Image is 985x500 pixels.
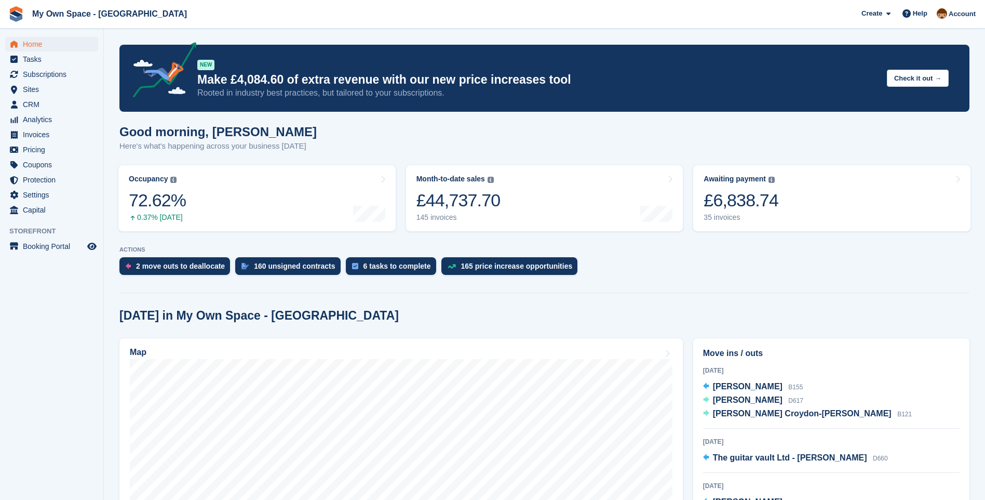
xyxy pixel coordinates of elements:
[352,263,358,269] img: task-75834270c22a3079a89374b754ae025e5fb1db73e45f91037f5363f120a921f8.svg
[703,437,960,446] div: [DATE]
[363,262,431,270] div: 6 tasks to complete
[416,175,485,183] div: Month-to-date sales
[86,240,98,253] a: Preview store
[9,226,103,236] span: Storefront
[5,203,98,217] a: menu
[768,177,775,183] img: icon-info-grey-7440780725fd019a000dd9b08b2336e03edf1995a4989e88bcd33f0948082b44.svg
[5,239,98,254] a: menu
[119,140,317,152] p: Here's what's happening across your business [DATE]
[703,407,912,421] a: [PERSON_NAME] Croydon-[PERSON_NAME] B121
[130,348,146,357] h2: Map
[119,257,235,280] a: 2 move outs to deallocate
[119,309,399,323] h2: [DATE] in My Own Space - [GEOGRAPHIC_DATA]
[887,70,949,87] button: Check it out →
[703,347,960,360] h2: Move ins / outs
[23,52,85,67] span: Tasks
[28,5,191,22] a: My Own Space - [GEOGRAPHIC_DATA]
[5,127,98,142] a: menu
[5,142,98,157] a: menu
[5,188,98,202] a: menu
[23,188,85,202] span: Settings
[713,382,782,391] span: [PERSON_NAME]
[5,97,98,112] a: menu
[713,453,867,462] span: The guitar vault Ltd - [PERSON_NAME]
[693,165,970,231] a: Awaiting payment £6,838.74 35 invoices
[124,42,197,101] img: price-adjustments-announcement-icon-8257ccfd72463d97f412b2fc003d46551f7dbcb40ab6d574587a9cd5c0d94...
[949,9,976,19] span: Account
[23,157,85,172] span: Coupons
[704,175,766,183] div: Awaiting payment
[126,263,131,269] img: move_outs_to_deallocate_icon-f764333ba52eb49d3ac5e1228854f67142a1ed5810a6f6cc68b1a99e826820c5.svg
[23,239,85,254] span: Booking Portal
[346,257,441,280] a: 6 tasks to complete
[5,37,98,51] a: menu
[897,411,912,418] span: B121
[406,165,683,231] a: Month-to-date sales £44,737.70 145 invoices
[241,263,249,269] img: contract_signature_icon-13c848040528278c33f63329250d36e43548de30e8caae1d1a13099fd9432cc5.svg
[5,52,98,67] a: menu
[118,165,396,231] a: Occupancy 72.62% 0.37% [DATE]
[5,173,98,187] a: menu
[448,264,456,269] img: price_increase_opportunities-93ffe204e8149a01c8c9dc8f82e8f89637d9d84a8eef4429ea346261dce0b2c0.svg
[913,8,927,19] span: Help
[129,213,186,222] div: 0.37% [DATE]
[441,257,583,280] a: 165 price increase opportunities
[129,175,168,183] div: Occupancy
[5,157,98,172] a: menu
[119,125,317,139] h1: Good morning, [PERSON_NAME]
[713,396,782,404] span: [PERSON_NAME]
[861,8,882,19] span: Create
[5,67,98,82] a: menu
[23,112,85,127] span: Analytics
[136,262,225,270] div: 2 move outs to deallocate
[119,246,969,253] p: ACTIONS
[703,481,960,491] div: [DATE]
[703,452,888,465] a: The guitar vault Ltd - [PERSON_NAME] D660
[23,67,85,82] span: Subscriptions
[5,82,98,97] a: menu
[704,213,778,222] div: 35 invoices
[416,190,501,211] div: £44,737.70
[461,262,573,270] div: 165 price increase opportunities
[254,262,335,270] div: 160 unsigned contracts
[488,177,494,183] img: icon-info-grey-7440780725fd019a000dd9b08b2336e03edf1995a4989e88bcd33f0948082b44.svg
[23,82,85,97] span: Sites
[235,257,345,280] a: 160 unsigned contracts
[23,203,85,217] span: Capital
[197,87,879,99] p: Rooted in industry best practices, but tailored to your subscriptions.
[703,394,803,407] a: [PERSON_NAME] D617
[23,97,85,112] span: CRM
[129,190,186,211] div: 72.62%
[873,455,888,462] span: D660
[703,380,803,394] a: [PERSON_NAME] B155
[170,177,177,183] img: icon-info-grey-7440780725fd019a000dd9b08b2336e03edf1995a4989e88bcd33f0948082b44.svg
[416,213,501,222] div: 145 invoices
[23,127,85,142] span: Invoices
[704,190,778,211] div: £6,838.74
[703,366,960,375] div: [DATE]
[8,6,24,22] img: stora-icon-8386f47178a22dfd0bd8f6a31ec36ba5ce8667c1dd55bd0f319d3a0aa187defe.svg
[788,397,803,404] span: D617
[197,72,879,87] p: Make £4,084.60 of extra revenue with our new price increases tool
[937,8,947,19] img: Paula Harris
[713,409,892,418] span: [PERSON_NAME] Croydon-[PERSON_NAME]
[23,173,85,187] span: Protection
[23,37,85,51] span: Home
[197,60,214,70] div: NEW
[788,384,803,391] span: B155
[23,142,85,157] span: Pricing
[5,112,98,127] a: menu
